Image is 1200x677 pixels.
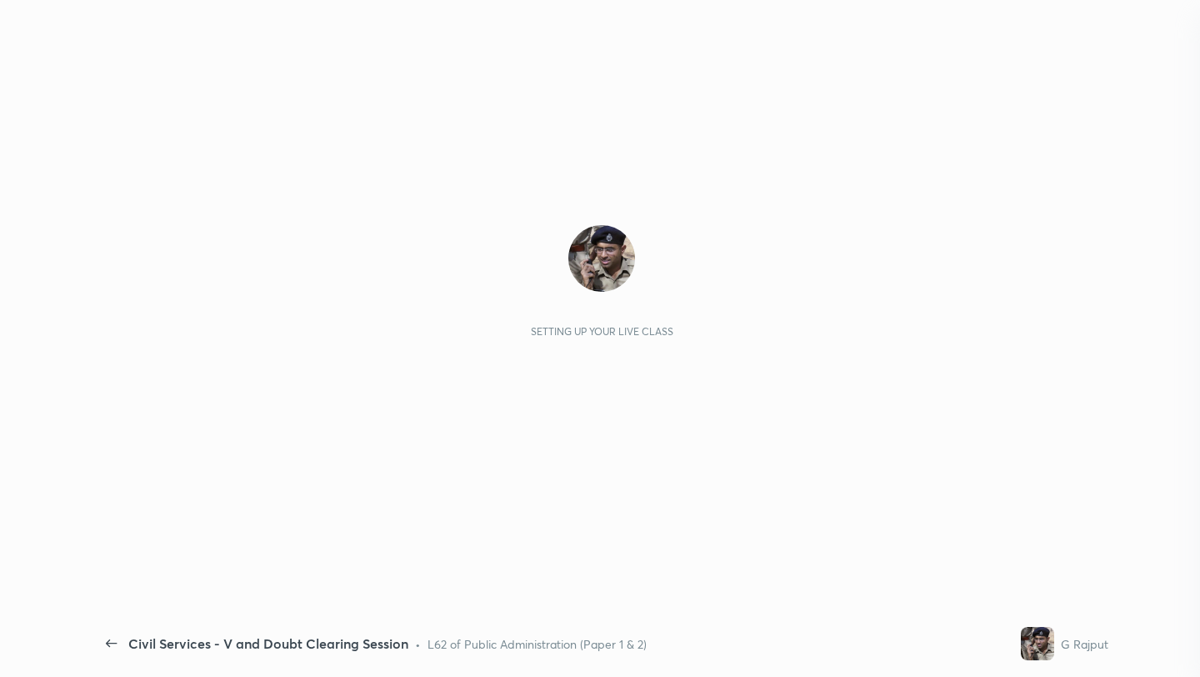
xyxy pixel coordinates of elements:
[1021,627,1054,660] img: 4d6be83f570242e9b3f3d3ea02a997cb.jpg
[1061,635,1108,653] div: G Rajput
[531,325,673,338] div: Setting up your live class
[415,635,421,653] div: •
[128,634,408,654] div: Civil Services - V and Doubt Clearing Session
[427,635,647,653] div: L62 of Public Administration (Paper 1 & 2)
[568,225,635,292] img: 4d6be83f570242e9b3f3d3ea02a997cb.jpg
